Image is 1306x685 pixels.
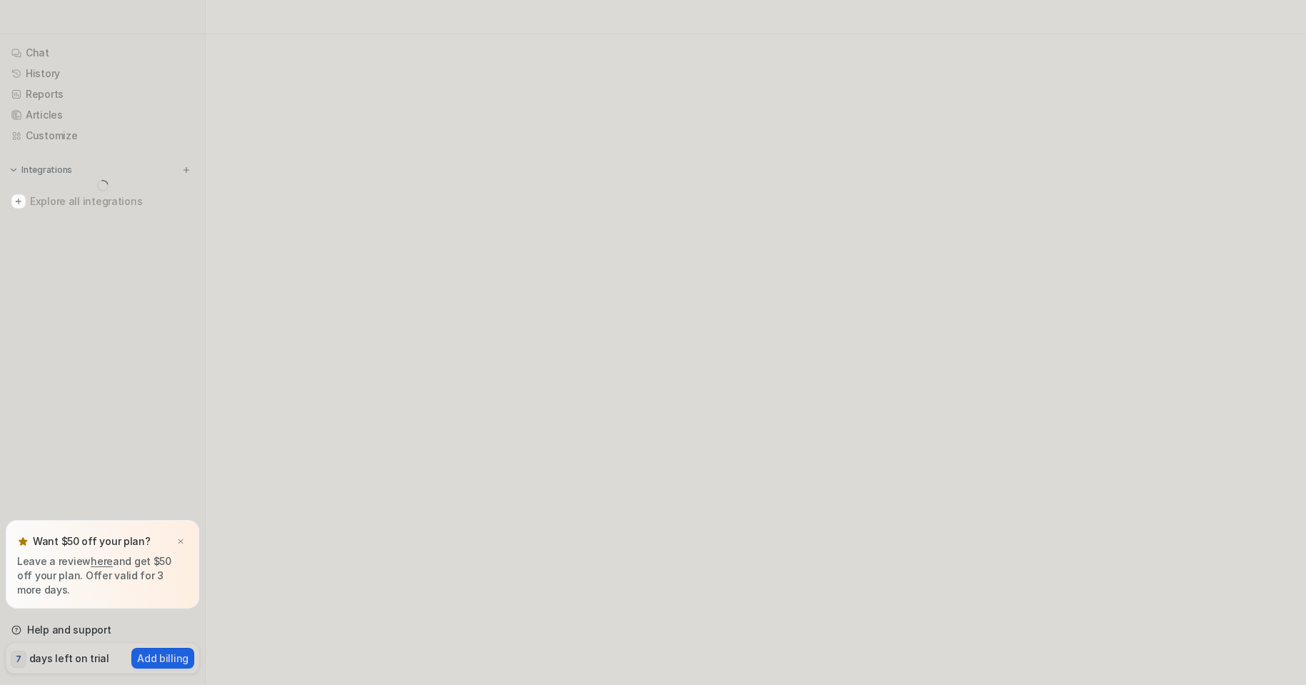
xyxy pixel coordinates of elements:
[6,163,76,177] button: Integrations
[6,620,199,640] a: Help and support
[137,651,189,666] p: Add billing
[9,165,19,175] img: expand menu
[33,534,151,549] p: Want $50 off your plan?
[6,43,199,63] a: Chat
[6,64,199,84] a: History
[21,164,72,176] p: Integrations
[30,190,194,213] span: Explore all integrations
[176,537,185,546] img: x
[17,536,29,547] img: star
[6,191,199,211] a: Explore all integrations
[11,194,26,209] img: explore all integrations
[17,554,188,597] p: Leave a review and get $50 off your plan. Offer valid for 3 more days.
[91,555,113,567] a: here
[6,84,199,104] a: Reports
[16,653,21,666] p: 7
[131,648,194,669] button: Add billing
[29,651,109,666] p: days left on trial
[181,165,191,175] img: menu_add.svg
[6,105,199,125] a: Articles
[6,126,199,146] a: Customize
